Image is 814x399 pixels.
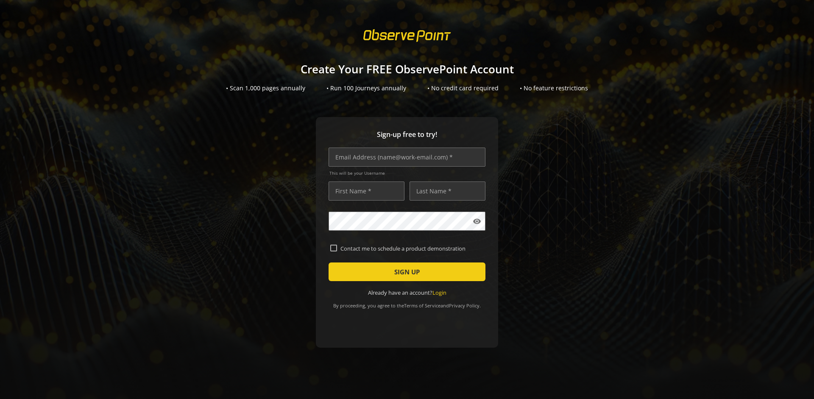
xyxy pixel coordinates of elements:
span: SIGN UP [394,264,420,279]
input: Last Name * [410,181,485,201]
mat-icon: visibility [473,217,481,226]
a: Terms of Service [404,302,440,309]
span: Sign-up free to try! [329,130,485,140]
div: • Run 100 Journeys annually [326,84,406,92]
button: SIGN UP [329,262,485,281]
div: • No feature restrictions [520,84,588,92]
div: • No credit card required [427,84,499,92]
div: By proceeding, you agree to the and . [329,297,485,309]
input: Email Address (name@work-email.com) * [329,148,485,167]
span: This will be your Username [329,170,485,176]
input: First Name * [329,181,404,201]
div: Already have an account? [329,289,485,297]
a: Privacy Policy [449,302,479,309]
div: • Scan 1,000 pages annually [226,84,305,92]
a: Login [432,289,446,296]
label: Contact me to schedule a product demonstration [337,245,484,252]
